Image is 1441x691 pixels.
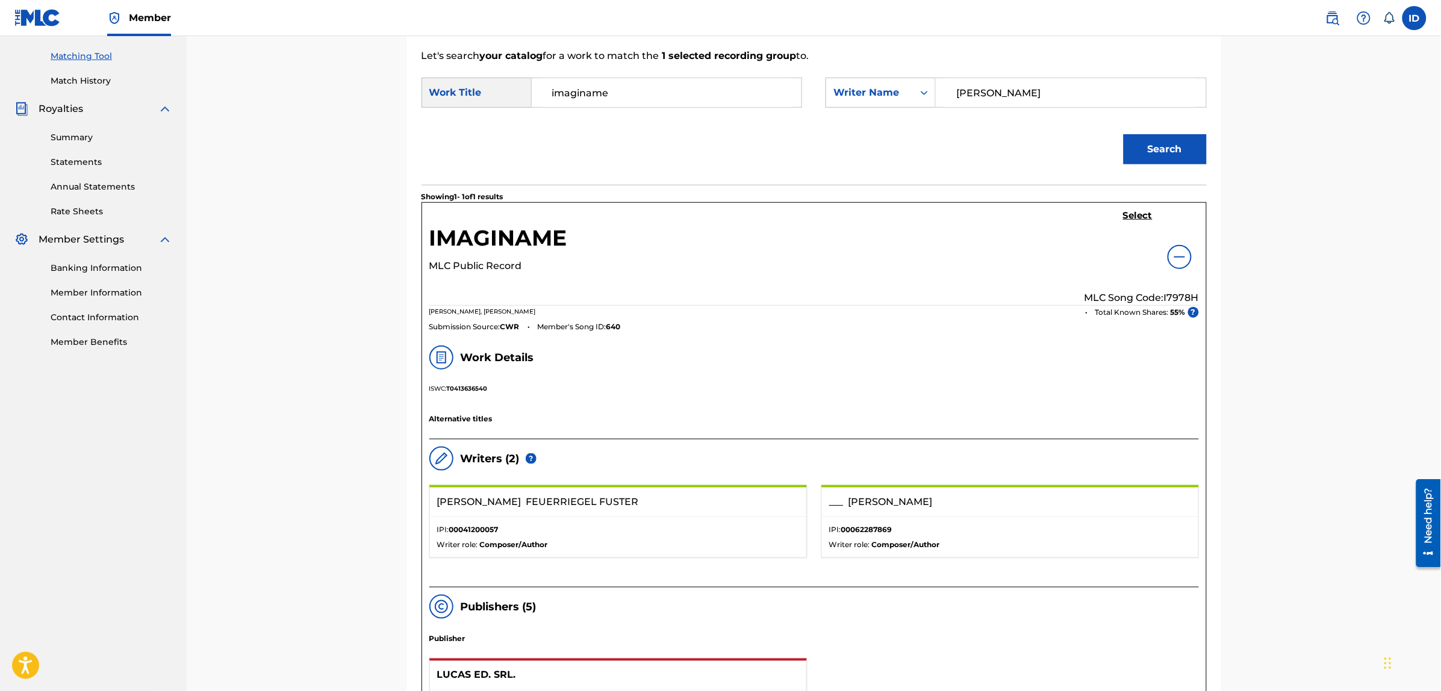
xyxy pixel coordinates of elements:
[872,540,940,549] strong: Composer/Author
[480,540,548,549] strong: Composer/Author
[1321,6,1345,30] a: Public Search
[1171,307,1186,318] span: 55 %
[1407,475,1441,572] iframe: Resource Center
[461,600,537,614] h5: Publishers ( 5 )
[1188,307,1199,318] span: ?
[437,525,449,534] span: IPI:
[500,321,520,332] span: CWR
[129,11,171,25] span: Member
[659,50,797,61] strong: 1 selected recording group
[829,495,848,509] span: ___
[833,85,906,100] div: Writer Name
[1384,645,1392,681] div: Arrastrar
[437,668,763,683] p: LUCAS ED. SRL.
[51,336,172,349] a: Member Benefits
[526,495,644,509] span: FEUERRIEGEL FUSTER
[829,540,872,549] span: Writer role:
[429,633,1199,644] p: Publisher
[1357,11,1371,25] img: help
[429,225,567,259] h5: IMAGINAME
[1123,210,1153,222] h5: Select
[434,451,449,466] img: writers
[1381,633,1441,691] div: Widget de chat
[158,102,172,116] img: expand
[1124,134,1207,164] button: Search
[14,9,61,26] img: MLC Logo
[437,540,480,549] span: Writer role:
[538,321,606,332] span: Member's Song ID:
[480,50,543,61] strong: your catalog
[1383,12,1395,24] div: Notifications
[429,385,447,392] span: ISWC:
[422,191,503,202] p: Showing 1 - 1 of 1 results
[841,525,892,534] strong: 00062287869
[437,495,526,509] span: [PERSON_NAME]
[14,232,29,247] img: Member Settings
[51,75,172,87] a: Match History
[434,600,449,614] img: publishers
[1325,11,1340,25] img: search
[14,102,29,116] img: Royalties
[1352,6,1376,30] div: Help
[429,321,500,332] span: Submission Source:
[461,351,534,365] h5: Work Details
[829,525,841,534] span: IPI:
[39,232,124,247] span: Member Settings
[461,452,520,466] h5: Writers ( 2 )
[51,156,172,169] a: Statements
[526,453,537,464] img: helper
[526,453,537,464] div: If the total known share is less than 100%, the remaining portion of the work is unclaimed.
[51,311,172,324] a: Contact Information
[51,50,172,63] a: Matching Tool
[1095,307,1171,318] span: Total Known Shares:
[1172,250,1187,264] img: info
[447,385,488,392] strong: T0413636540
[158,232,172,247] img: expand
[1085,291,1199,305] p: MLC Song Code: I7978H
[51,131,172,144] a: Summary
[449,525,499,534] strong: 00041200057
[429,414,1199,424] p: Alternative titles
[1381,633,1441,691] iframe: Chat Widget
[107,11,122,25] img: Top Rightsholder
[848,495,938,509] span: [PERSON_NAME]
[422,49,1207,63] p: Let's search for a work to match the to.
[429,259,567,273] p: MLC Public Record
[434,350,449,365] img: work details
[51,181,172,193] a: Annual Statements
[606,321,621,332] span: 640
[51,205,172,218] a: Rate Sheets
[1402,6,1427,30] div: User Menu
[422,63,1207,185] form: Search Form
[51,262,172,274] a: Banking Information
[51,287,172,299] a: Member Information
[429,308,536,315] span: [PERSON_NAME], [PERSON_NAME]
[39,102,83,116] span: Royalties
